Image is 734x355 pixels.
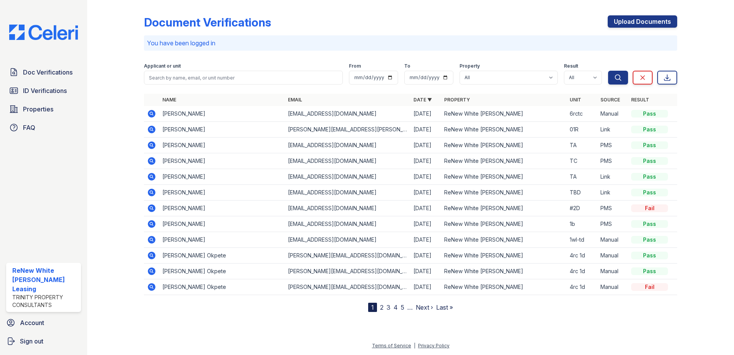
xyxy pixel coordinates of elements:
td: [DATE] [410,264,441,279]
label: Applicant or unit [144,63,181,69]
div: Pass [631,141,668,149]
td: ReNew White [PERSON_NAME] [441,201,567,216]
td: TBD [567,185,597,201]
td: 1wl-td [567,232,597,248]
td: [PERSON_NAME] [159,106,285,122]
td: ReNew White [PERSON_NAME] [441,153,567,169]
td: PMS [597,201,628,216]
td: [PERSON_NAME][EMAIL_ADDRESS][PERSON_NAME][DOMAIN_NAME] [285,122,410,138]
a: Upload Documents [608,15,677,28]
a: ID Verifications [6,83,81,98]
td: [PERSON_NAME] [159,185,285,201]
td: Link [597,185,628,201]
div: ReNew White [PERSON_NAME] Leasing [12,266,78,294]
td: [PERSON_NAME][EMAIL_ADDRESS][DOMAIN_NAME] [285,248,410,264]
td: ReNew White [PERSON_NAME] [441,232,567,248]
input: Search by name, email, or unit number [144,71,343,85]
a: Doc Verifications [6,65,81,80]
td: Link [597,169,628,185]
td: TC [567,153,597,169]
td: [PERSON_NAME] Okpete [159,248,285,264]
a: Account [3,315,84,330]
td: [DATE] [410,216,441,232]
a: Last » [436,304,453,311]
td: [PERSON_NAME][EMAIL_ADDRESS][DOMAIN_NAME] [285,279,410,295]
td: ReNew White [PERSON_NAME] [441,264,567,279]
td: [DATE] [410,169,441,185]
td: ReNew White [PERSON_NAME] [441,169,567,185]
a: Privacy Policy [418,343,450,348]
td: ReNew White [PERSON_NAME] [441,216,567,232]
a: FAQ [6,120,81,135]
td: [EMAIL_ADDRESS][DOMAIN_NAME] [285,106,410,122]
td: 4rc 1d [567,248,597,264]
td: Manual [597,232,628,248]
td: [EMAIL_ADDRESS][DOMAIN_NAME] [285,232,410,248]
td: [PERSON_NAME] Okpete [159,264,285,279]
div: Pass [631,157,668,165]
td: [DATE] [410,185,441,201]
a: Date ▼ [413,97,432,103]
td: PMS [597,216,628,232]
td: [EMAIL_ADDRESS][DOMAIN_NAME] [285,169,410,185]
a: Unit [570,97,581,103]
td: ReNew White [PERSON_NAME] [441,106,567,122]
span: … [407,303,413,312]
td: [PERSON_NAME] [159,201,285,216]
td: TA [567,169,597,185]
p: You have been logged in [147,38,674,48]
td: [PERSON_NAME][EMAIL_ADDRESS][DOMAIN_NAME] [285,264,410,279]
td: Manual [597,264,628,279]
span: Sign out [20,337,43,346]
a: Sign out [3,333,84,349]
label: From [349,63,361,69]
span: FAQ [23,123,35,132]
span: Account [20,318,44,327]
td: ReNew White [PERSON_NAME] [441,138,567,153]
div: Pass [631,110,668,118]
td: [DATE] [410,248,441,264]
div: Pass [631,267,668,275]
a: Name [162,97,176,103]
td: 4rc 1d [567,264,597,279]
td: [DATE] [410,279,441,295]
a: 2 [380,304,384,311]
div: Trinity Property Consultants [12,294,78,309]
div: Pass [631,189,668,196]
td: [DATE] [410,138,441,153]
img: CE_Logo_Blue-a8612792a0a2168367f1c8372b55b34899dd931a85d93a1a3d3e32e68fde9ad4.png [3,25,84,40]
td: [EMAIL_ADDRESS][DOMAIN_NAME] [285,153,410,169]
td: ReNew White [PERSON_NAME] [441,248,567,264]
a: Result [631,97,649,103]
td: 6rctc [567,106,597,122]
td: [PERSON_NAME] [159,138,285,153]
td: ReNew White [PERSON_NAME] [441,122,567,138]
td: Manual [597,248,628,264]
td: #2D [567,201,597,216]
a: Next › [416,304,433,311]
td: TA [567,138,597,153]
span: Doc Verifications [23,68,73,77]
a: Source [600,97,620,103]
td: 01R [567,122,597,138]
div: Pass [631,236,668,244]
div: Document Verifications [144,15,271,29]
td: [DATE] [410,122,441,138]
a: 3 [387,304,390,311]
td: [DATE] [410,201,441,216]
td: [EMAIL_ADDRESS][DOMAIN_NAME] [285,201,410,216]
div: Pass [631,220,668,228]
td: [PERSON_NAME] Okpete [159,279,285,295]
span: Properties [23,105,53,114]
td: PMS [597,153,628,169]
td: [EMAIL_ADDRESS][DOMAIN_NAME] [285,216,410,232]
td: [PERSON_NAME] [159,153,285,169]
a: Terms of Service [372,343,411,348]
td: ReNew White [PERSON_NAME] [441,279,567,295]
div: Pass [631,173,668,181]
td: PMS [597,138,628,153]
div: Pass [631,252,668,259]
label: Result [564,63,578,69]
label: To [404,63,410,69]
